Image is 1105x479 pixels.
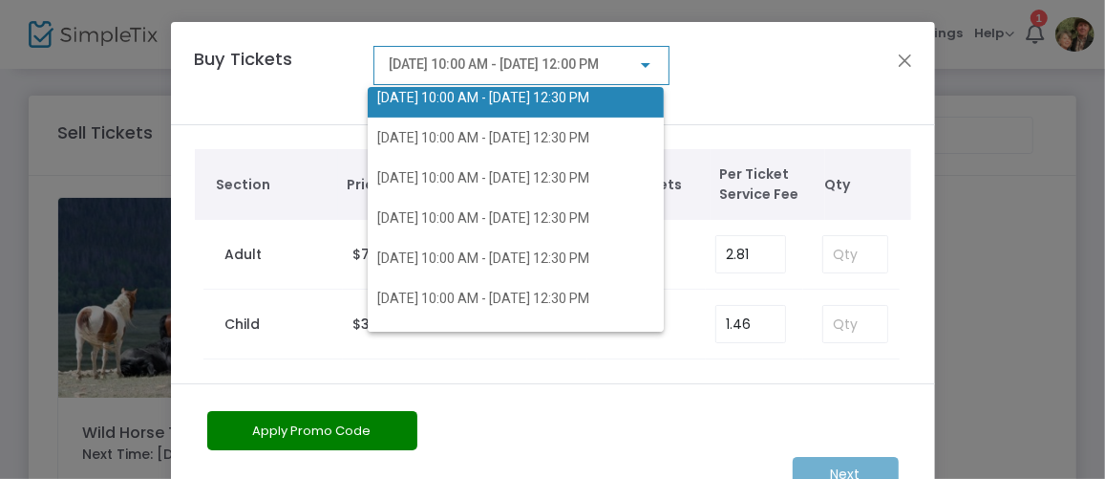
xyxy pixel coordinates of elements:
span: [DATE] 10:00 AM - [DATE] 12:30 PM [377,130,589,145]
span: [DATE] 10:00 AM - [DATE] 12:30 PM [377,90,589,105]
span: [DATE] 10:00 AM - [DATE] 12:30 PM [377,250,589,266]
span: [DATE] 10:00 AM - [DATE] 12:30 PM [377,291,589,306]
span: [DATE] 10:00 AM - [DATE] 12:30 PM [377,170,589,185]
span: [DATE] 10:00 AM - [DATE] 12:30 PM [377,331,589,346]
span: [DATE] 10:00 AM - [DATE] 12:30 PM [377,210,589,226]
